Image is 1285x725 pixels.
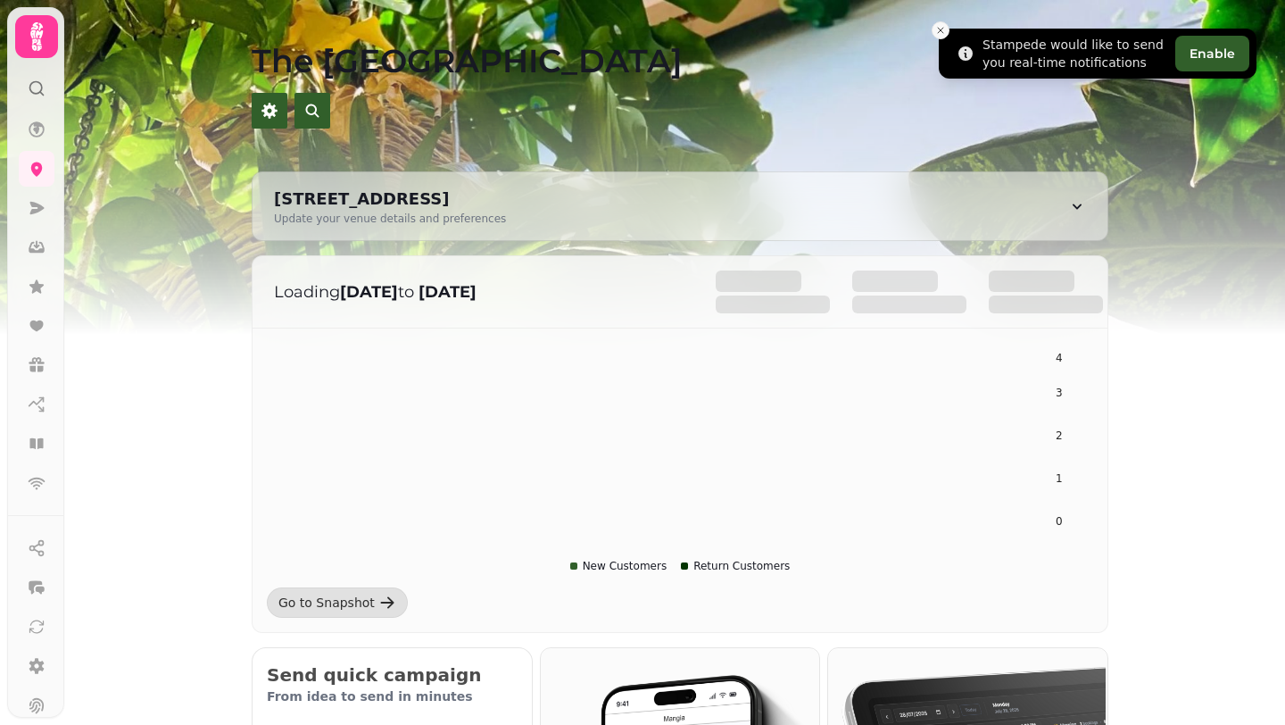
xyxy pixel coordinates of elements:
[419,282,477,302] strong: [DATE]
[932,21,949,39] button: Close toast
[1056,387,1063,399] tspan: 3
[1056,352,1063,364] tspan: 4
[1056,515,1063,528] tspan: 0
[982,36,1168,71] div: Stampede would like to send you real-time notifications
[274,279,680,304] p: Loading to
[570,559,667,573] div: New Customers
[278,594,375,612] div: Go to Snapshot
[1056,429,1063,442] tspan: 2
[274,212,506,226] div: Update your venue details and preferences
[340,282,398,302] strong: [DATE]
[267,687,518,705] p: From idea to send in minutes
[267,587,408,618] a: Go to Snapshot
[1056,472,1063,485] tspan: 1
[681,559,790,573] div: Return Customers
[267,662,518,687] h2: Send quick campaign
[1175,36,1249,71] button: Enable
[274,187,506,212] div: [STREET_ADDRESS]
